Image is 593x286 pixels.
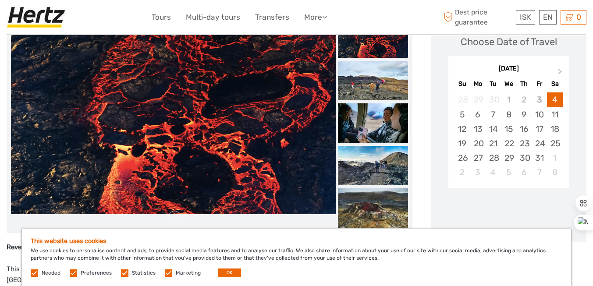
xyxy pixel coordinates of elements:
[532,136,547,151] div: Choose Friday, October 24th, 2025
[12,15,99,22] p: We're away right now. Please check back later!
[152,11,171,24] a: Tours
[501,92,516,107] div: Not available Wednesday, October 1st, 2025
[501,165,516,180] div: Choose Wednesday, November 5th, 2025
[470,107,486,122] div: Choose Monday, October 6th, 2025
[455,151,470,165] div: Choose Sunday, October 26th, 2025
[22,229,571,286] div: We use cookies to personalise content and ads, to provide social media features and to analyse ou...
[547,107,562,122] div: Choose Saturday, October 11th, 2025
[532,92,547,107] div: Not available Friday, October 3rd, 2025
[532,165,547,180] div: Choose Friday, November 7th, 2025
[547,165,562,180] div: Choose Saturday, November 8th, 2025
[455,122,470,136] div: Choose Sunday, October 12th, 2025
[501,151,516,165] div: Choose Wednesday, October 29th, 2025
[455,136,470,151] div: Choose Sunday, October 19th, 2025
[101,14,111,24] button: Open LiveChat chat widget
[42,269,60,277] label: Needed
[455,165,470,180] div: Choose Sunday, November 2nd, 2025
[547,151,562,165] div: Choose Saturday, November 1st, 2025
[455,78,470,90] div: Su
[470,92,486,107] div: Not available Monday, September 29th, 2025
[470,136,486,151] div: Choose Monday, October 20th, 2025
[7,243,215,251] strong: Revel in the Magnificence of the Reykjanes Eruptions—From the Sky
[31,237,562,245] h5: This website uses cookies
[547,92,562,107] div: Choose Saturday, October 4th, 2025
[455,107,470,122] div: Choose Sunday, October 5th, 2025
[539,10,557,25] div: EN
[132,269,156,277] label: Statistics
[506,211,511,216] div: Loading...
[516,151,532,165] div: Choose Thursday, October 30th, 2025
[11,33,336,214] img: 3fb76ba2c98e4111baa230c35ee4823e_main_slider.png
[338,18,408,58] img: 3fb76ba2c98e4111baa230c35ee4823e_slider_thumbnail.png
[470,122,486,136] div: Choose Monday, October 13th, 2025
[547,122,562,136] div: Choose Saturday, October 18th, 2025
[304,11,327,24] a: More
[338,188,408,228] img: 9731cad0af11421d9d73c360fda4324c_slider_thumbnail.jpeg
[520,13,531,21] span: ISK
[532,151,547,165] div: Choose Friday, October 31st, 2025
[501,78,516,90] div: We
[516,136,532,151] div: Choose Thursday, October 23rd, 2025
[532,107,547,122] div: Choose Friday, October 10th, 2025
[547,78,562,90] div: Sa
[470,165,486,180] div: Choose Monday, November 3rd, 2025
[516,107,532,122] div: Choose Thursday, October 9th, 2025
[470,78,486,90] div: Mo
[441,7,514,27] span: Best price guarantee
[554,67,568,81] button: Next Month
[486,78,501,90] div: Tu
[176,269,201,277] label: Marketing
[532,78,547,90] div: Fr
[338,146,408,185] img: ca88580cd94a4d04b4693c362b38b226_slider_thumbnail.jpeg
[7,7,69,28] img: Hertz
[338,61,408,100] img: 06133a942dd44feeb05576e24c873824_slider_thumbnail.jpeg
[486,122,501,136] div: Choose Tuesday, October 14th, 2025
[486,107,501,122] div: Choose Tuesday, October 7th, 2025
[575,13,582,21] span: 0
[516,165,532,180] div: Choose Thursday, November 6th, 2025
[451,92,566,180] div: month 2025-10
[486,151,501,165] div: Choose Tuesday, October 28th, 2025
[547,136,562,151] div: Choose Saturday, October 25th, 2025
[81,269,112,277] label: Preferences
[532,122,547,136] div: Choose Friday, October 17th, 2025
[455,92,470,107] div: Not available Sunday, September 28th, 2025
[486,92,501,107] div: Not available Tuesday, September 30th, 2025
[338,103,408,143] img: 0cfa72c64b184642b8514b974e1bc3e5_slider_thumbnail.jpeg
[501,122,516,136] div: Choose Wednesday, October 15th, 2025
[218,268,241,277] button: OK
[470,151,486,165] div: Choose Monday, October 27th, 2025
[516,78,532,90] div: Th
[516,122,532,136] div: Choose Thursday, October 16th, 2025
[186,11,240,24] a: Multi-day tours
[486,136,501,151] div: Choose Tuesday, October 21st, 2025
[448,64,569,74] div: [DATE]
[501,107,516,122] div: Choose Wednesday, October 8th, 2025
[461,35,557,49] div: Choose Date of Travel
[516,92,532,107] div: Not available Thursday, October 2nd, 2025
[501,136,516,151] div: Choose Wednesday, October 22nd, 2025
[255,11,289,24] a: Transfers
[486,165,501,180] div: Choose Tuesday, November 4th, 2025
